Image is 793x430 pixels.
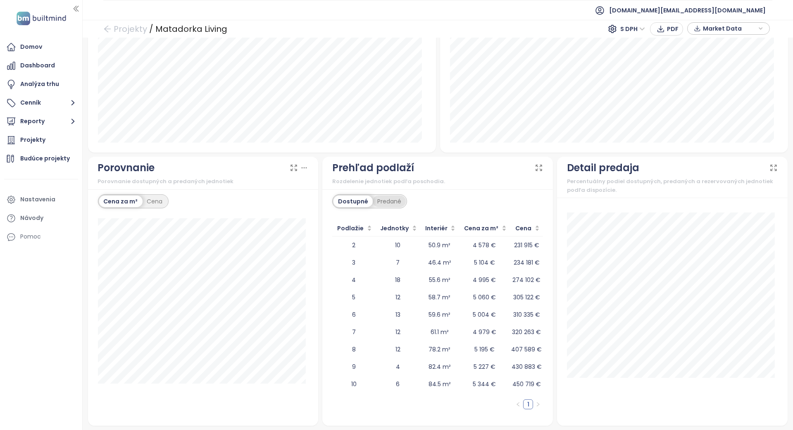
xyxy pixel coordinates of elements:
[332,254,375,271] td: 3
[510,306,543,323] td: 310 335 €
[510,289,543,306] td: 305 122 €
[332,323,375,341] td: 7
[332,220,375,236] th: Podlažie
[332,358,375,375] td: 9
[533,399,543,409] li: Nasledujúca strana
[650,22,683,36] button: PDF
[375,271,420,289] td: 18
[4,132,78,148] a: Projekty
[420,289,459,306] td: 58.7 m²
[459,375,510,393] td: 5 344 €
[524,400,533,409] a: 1
[4,57,78,74] a: Dashboard
[567,160,639,176] div: Detail predaja
[510,254,543,271] td: 234 181 €
[332,341,375,358] td: 8
[375,289,420,306] td: 12
[332,306,375,323] td: 6
[567,177,778,194] div: Percentuálny podiel dostupných, predaných a rezervovaných jednotiek podľa dispozície.
[510,271,543,289] td: 274 102 €
[459,306,510,323] td: 5 004 €
[536,402,541,407] span: right
[20,135,45,145] div: Projekty
[523,399,533,409] li: 1
[332,236,375,254] td: 2
[98,160,155,176] div: Porovnanie
[336,224,365,233] span: Podlažie
[424,224,449,233] span: Interiér
[332,375,375,393] td: 10
[4,191,78,208] a: Nastavenia
[332,289,375,306] td: 5
[420,358,459,375] td: 82.4 m²
[143,196,167,207] div: Cena
[20,79,59,89] div: Analýza trhu
[510,323,543,341] td: 320 263 €
[420,375,459,393] td: 84.5 m²
[459,236,510,254] td: 4 578 €
[459,358,510,375] td: 5 227 €
[533,399,543,409] button: right
[20,194,55,205] div: Nastavenia
[510,236,543,254] td: 231 915 €
[375,254,420,271] td: 7
[4,150,78,167] a: Budúce projekty
[375,341,420,358] td: 12
[20,232,41,242] div: Pomoc
[667,24,679,33] span: PDF
[4,39,78,55] a: Domov
[375,323,420,341] td: 12
[155,21,227,36] div: Matadorka Living
[20,153,70,164] div: Budúce projekty
[420,236,459,254] td: 50.9 m²
[4,229,78,245] div: Pomoc
[420,306,459,323] td: 59.6 m²
[375,236,420,254] td: 10
[513,224,533,233] span: Cena
[510,358,543,375] td: 430 883 €
[459,323,510,341] td: 4 979 €
[332,160,414,176] div: Prehľad podlaží
[703,22,756,35] span: Market Data
[459,289,510,306] td: 5 060 €
[459,220,510,236] th: Cena za m²
[516,402,521,407] span: left
[332,177,543,186] div: Rozdelenie jednotiek podľa poschodia.
[20,60,55,71] div: Dashboard
[20,42,42,52] div: Domov
[332,271,375,289] td: 4
[420,271,459,289] td: 55.6 m²
[103,25,112,33] span: arrow-left
[4,113,78,130] button: Reporty
[459,341,510,358] td: 5 195 €
[510,220,543,236] th: Cena
[379,224,410,233] span: Jednotky
[4,76,78,93] a: Analýza trhu
[620,23,645,35] span: S DPH
[420,254,459,271] td: 46.4 m²
[459,254,510,271] td: 5 104 €
[375,358,420,375] td: 4
[375,220,420,236] th: Jednotky
[459,271,510,289] td: 4 995 €
[373,196,406,207] div: Predané
[375,375,420,393] td: 6
[333,196,373,207] div: Dostupné
[462,224,500,233] span: Cena za m²
[98,177,309,186] div: Porovnanie dostupných a predaných jednotiek
[513,399,523,409] li: Predchádzajúca strana
[99,196,143,207] div: Cena za m²
[420,323,459,341] td: 61.1 m²
[4,210,78,227] a: Návody
[609,0,766,20] span: [DOMAIN_NAME][EMAIL_ADDRESS][DOMAIN_NAME]
[14,10,69,27] img: logo
[20,213,43,223] div: Návody
[149,21,153,36] div: /
[420,220,459,236] th: Interiér
[510,375,543,393] td: 450 719 €
[513,399,523,409] button: left
[4,95,78,111] button: Cenník
[375,306,420,323] td: 13
[510,341,543,358] td: 407 589 €
[692,22,765,35] div: button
